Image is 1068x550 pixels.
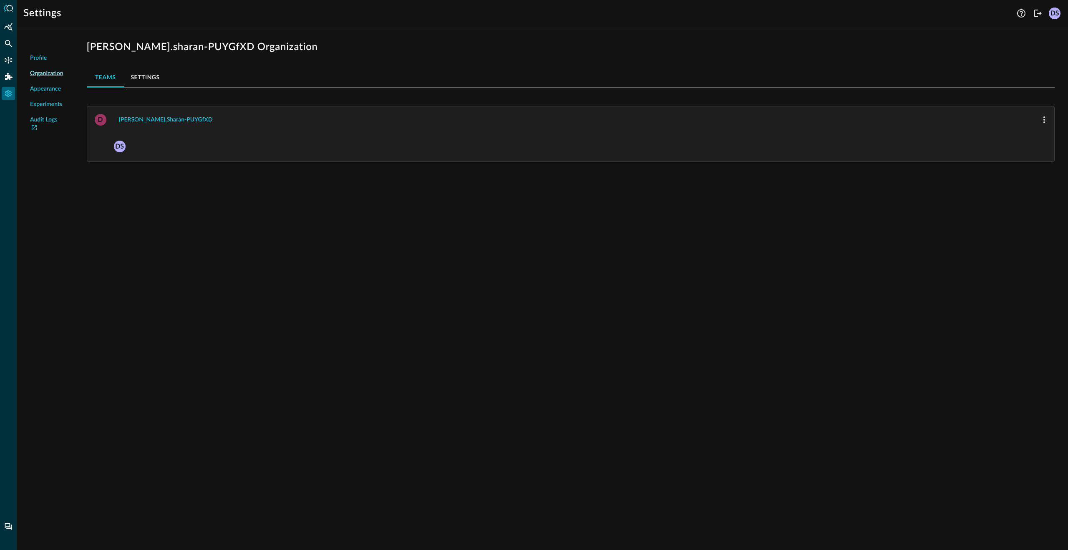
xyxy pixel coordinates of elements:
div: Addons [2,70,15,83]
h1: Settings [23,7,61,20]
button: Teams [87,67,124,87]
div: Summary Insights [2,20,15,33]
button: Help [1015,7,1028,20]
h1: [PERSON_NAME].sharan-PUYGfXD Organization [87,40,1055,54]
span: Experiments [30,100,62,109]
a: Audit Logs [30,116,63,133]
div: D [95,114,106,126]
button: Logout [1031,7,1045,20]
button: Settings [124,67,166,87]
span: Profile [30,54,47,63]
div: DS [1049,8,1060,19]
div: DS [114,141,126,152]
div: [PERSON_NAME].sharan-PUYGfXD [119,115,213,125]
span: Appearance [30,85,61,93]
button: [PERSON_NAME].sharan-PUYGfXD [114,113,218,126]
div: Connectors [2,53,15,67]
div: Federated Search [2,37,15,50]
div: Settings [2,87,15,100]
span: Organization [30,69,63,78]
div: Chat [2,520,15,533]
span: Dhiraj Sharan [114,140,126,151]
